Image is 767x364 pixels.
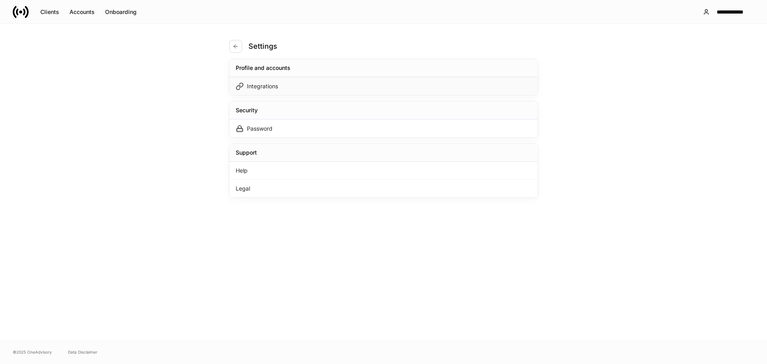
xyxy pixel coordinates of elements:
span: © 2025 OneAdvisory [13,349,52,355]
div: Support [236,149,257,157]
div: Security [236,106,258,114]
button: Accounts [64,6,100,18]
button: Onboarding [100,6,142,18]
div: Password [247,125,272,133]
div: Accounts [70,8,95,16]
div: Integrations [247,82,278,90]
div: Profile and accounts [236,64,290,72]
div: Onboarding [105,8,137,16]
h4: Settings [248,42,277,51]
div: Help [229,162,538,180]
button: Clients [35,6,64,18]
div: Legal [229,180,538,197]
a: Data Disclaimer [68,349,97,355]
div: Clients [40,8,59,16]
